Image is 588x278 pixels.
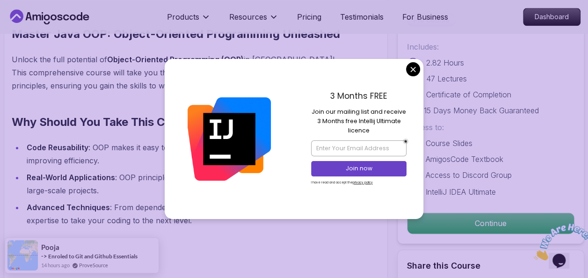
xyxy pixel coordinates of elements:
span: Pooja [41,243,59,251]
h2: Share this Course [407,259,574,272]
p: Products [167,11,199,22]
a: Testimonials [340,11,384,22]
li: : From dependency injection to SOLID principles, gain the expertise to take your coding to the ne... [24,201,343,227]
p: Continue [407,213,574,234]
li: : OOP makes it easy to reuse code, reducing redundancy and improving efficiency. [24,141,343,167]
p: Includes: [407,41,574,52]
p: 15 Days Money Back Guaranteed [424,105,539,116]
button: Continue [407,212,574,234]
iframe: chat widget [530,219,588,264]
span: 14 hours ago [41,261,70,269]
h2: Why Should You Take This Course [12,115,343,130]
a: Enroled to Git and Github Essentials [48,253,138,260]
p: AmigosCode Textbook [426,154,503,165]
p: 2.82 Hours [426,57,464,68]
img: Chat attention grabber [4,4,62,41]
a: ProveSource [79,261,108,269]
img: provesource social proof notification image [7,240,38,271]
h2: Master Java OOP: Object-Oriented Programming Unleashed [12,27,343,42]
p: Access to: [407,122,574,133]
p: Access to Discord Group [426,169,512,181]
a: Pricing [297,11,321,22]
strong: Code Reusability [27,143,88,152]
p: 47 Lectures [426,73,467,84]
h2: Who Is This Course For? [12,249,343,264]
p: Certificate of Completion [426,89,511,100]
a: For Business [402,11,448,22]
span: -> [41,252,47,260]
strong: Object-Oriented Programming (OOP) [107,55,244,64]
li: : OOP principles are essential in enterprise-grade software and large-scale projects. [24,171,343,197]
p: Unlock the full potential of in [GEOGRAPHIC_DATA]! This comprehensive course will take you throug... [12,53,343,92]
p: Course Slides [426,138,472,149]
a: Dashboard [523,8,581,26]
p: Dashboard [523,8,580,25]
strong: Real-World Applications [27,173,115,182]
strong: Advanced Techniques [27,203,110,212]
p: IntelliJ IDEA Ultimate [426,186,496,198]
button: Products [167,11,211,30]
button: Resources [229,11,278,30]
p: Resources [229,11,267,22]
